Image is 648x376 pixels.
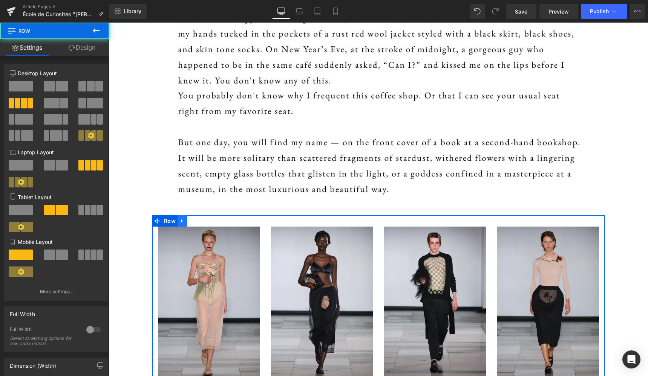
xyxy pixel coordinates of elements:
div: Full Width [10,326,79,334]
a: Preview [539,4,578,19]
span: École de Curiosités "[PERSON_NAME]" [23,11,95,17]
button: More [630,4,645,19]
p: Mobile Layout [10,238,103,246]
div: Full Width [10,307,35,317]
span: Save [515,8,527,15]
a: Tablet [308,4,326,19]
span: Preview [548,8,569,15]
a: Desktop [272,4,290,19]
a: Mobile [326,4,345,19]
p: More settings [40,288,70,295]
span: Library [124,8,141,15]
span: Publish [590,8,609,14]
a: Article Pages [23,4,109,10]
button: Redo [488,4,503,19]
a: Laptop [290,4,308,19]
span: Row [53,193,69,204]
p: Desktop Layout [10,69,103,77]
a: Design [55,39,109,56]
button: More settings [5,283,108,300]
span: Row [8,23,83,39]
div: Select stretching options for row and content. [10,336,78,346]
div: Dimension (Width) [10,358,56,369]
button: Publish [581,4,627,19]
a: New Library [109,4,147,19]
p: Laptop Layout [10,148,103,156]
a: Expand / Collapse [69,193,78,204]
button: Undo [470,4,485,19]
div: Open Intercom Messenger [622,350,640,368]
p: Tablet Layout [10,193,103,201]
